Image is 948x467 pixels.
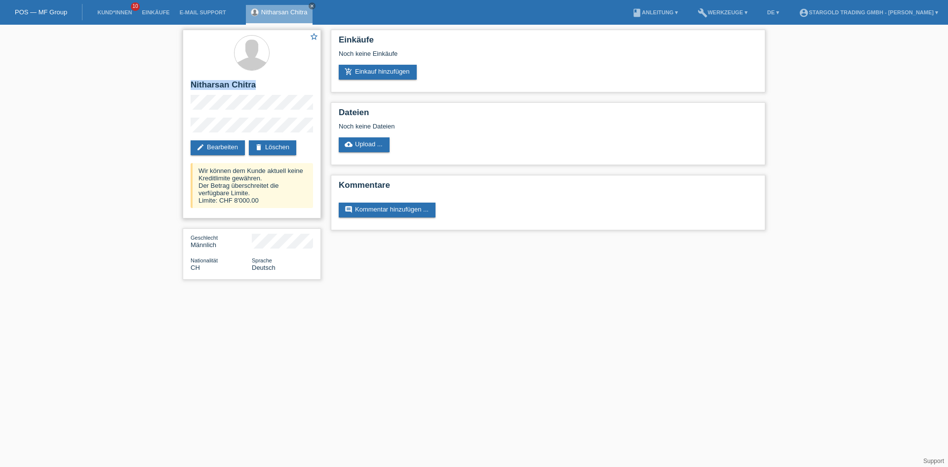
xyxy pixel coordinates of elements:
i: star_border [310,32,318,41]
a: Kund*innen [92,9,137,15]
div: Männlich [191,234,252,249]
div: Noch keine Einkäufe [339,50,757,65]
a: E-Mail Support [175,9,231,15]
i: delete [255,143,263,151]
i: edit [197,143,204,151]
a: Support [923,458,944,465]
h2: Einkäufe [339,35,757,50]
a: account_circleStargold Trading GmbH - [PERSON_NAME] ▾ [794,9,943,15]
span: Sprache [252,257,272,263]
h2: Dateien [339,108,757,123]
a: POS — MF Group [15,8,67,16]
div: Noch keine Dateien [339,123,640,130]
span: Geschlecht [191,235,218,241]
h2: Nitharsan Chitra [191,80,313,95]
a: Einkäufe [137,9,174,15]
a: editBearbeiten [191,140,245,155]
i: build [698,8,708,18]
i: cloud_upload [345,140,353,148]
i: add_shopping_cart [345,68,353,76]
a: commentKommentar hinzufügen ... [339,203,435,217]
i: close [310,3,315,8]
a: star_border [310,32,318,42]
i: book [632,8,642,18]
a: deleteLöschen [249,140,296,155]
div: Wir können dem Kunde aktuell keine Kreditlimite gewähren. Der Betrag überschreitet die verfügbare... [191,163,313,208]
a: add_shopping_cartEinkauf hinzufügen [339,65,417,80]
a: bookAnleitung ▾ [627,9,683,15]
i: account_circle [799,8,809,18]
span: Schweiz [191,264,200,271]
a: buildWerkzeuge ▾ [693,9,752,15]
a: DE ▾ [762,9,784,15]
a: close [309,2,316,9]
span: 10 [131,2,140,11]
a: cloud_uploadUpload ... [339,137,390,152]
i: comment [345,206,353,213]
h2: Kommentare [339,180,757,195]
a: Nitharsan Chitra [261,8,308,16]
span: Nationalität [191,257,218,263]
span: Deutsch [252,264,276,271]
